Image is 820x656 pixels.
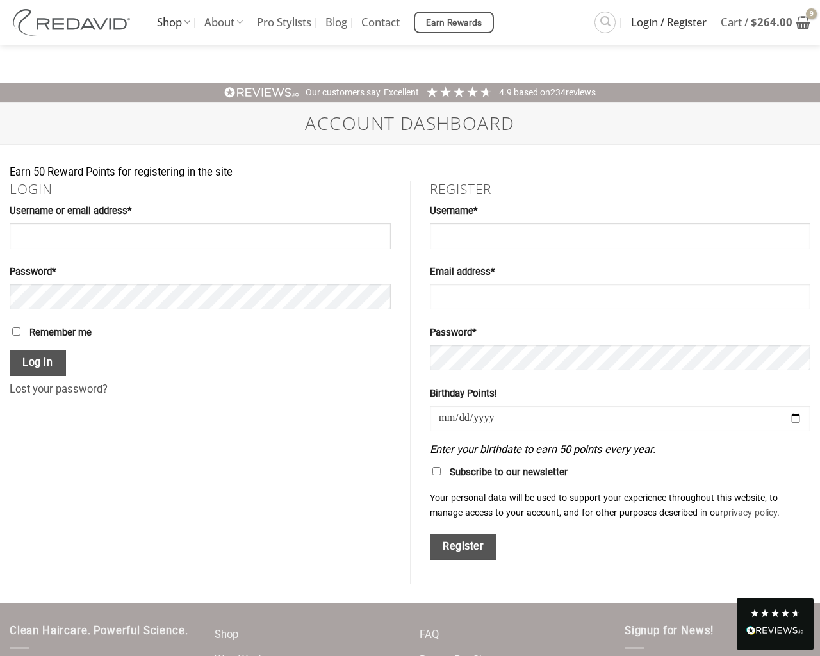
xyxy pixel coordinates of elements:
[10,113,810,135] h1: Account Dashboard
[450,466,568,478] span: Subscribe to our newsletter
[10,625,188,637] span: Clean Haircare. Powerful Science.
[414,12,494,33] a: Earn Rewards
[751,15,792,29] bdi: 264.00
[594,12,616,33] a: Search
[425,85,493,99] div: 4.91 Stars
[550,87,566,97] span: 234
[750,608,801,618] div: 4.8 Stars
[430,204,810,219] label: Username
[10,383,108,395] a: Lost your password?
[432,467,441,475] input: Subscribe to our newsletter
[426,16,482,30] span: Earn Rewards
[10,350,66,376] button: Log in
[430,181,810,197] h2: Register
[746,626,804,635] img: REVIEWS.io
[625,625,714,637] span: Signup for News!
[10,9,138,36] img: REDAVID Salon Products | United States
[746,623,804,640] div: Read All Reviews
[29,327,92,338] span: Remember me
[631,6,707,38] span: Login / Register
[10,204,391,219] label: Username or email address
[430,534,496,560] button: Register
[721,6,792,38] span: Cart /
[224,86,300,99] img: REVIEWS.io
[737,598,814,650] div: Read All Reviews
[10,180,53,198] a: Login
[514,87,550,97] span: Based on
[10,164,810,181] div: Earn 50 Reward Points for registering in the site
[306,86,381,99] div: Our customers say
[420,623,439,648] a: FAQ
[566,87,596,97] span: reviews
[430,265,810,280] label: Email address
[499,87,514,97] span: 4.9
[10,265,391,280] label: Password
[215,623,238,648] a: Shop
[430,325,810,341] label: Password
[430,386,810,402] label: Birthday Points!
[723,507,777,518] a: privacy policy
[751,15,757,29] span: $
[384,86,419,99] div: Excellent
[12,327,20,336] input: Remember me
[430,491,810,520] p: Your personal data will be used to support your experience throughout this website, to manage acc...
[430,443,655,455] em: Enter your birthdate to earn 50 points every year.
